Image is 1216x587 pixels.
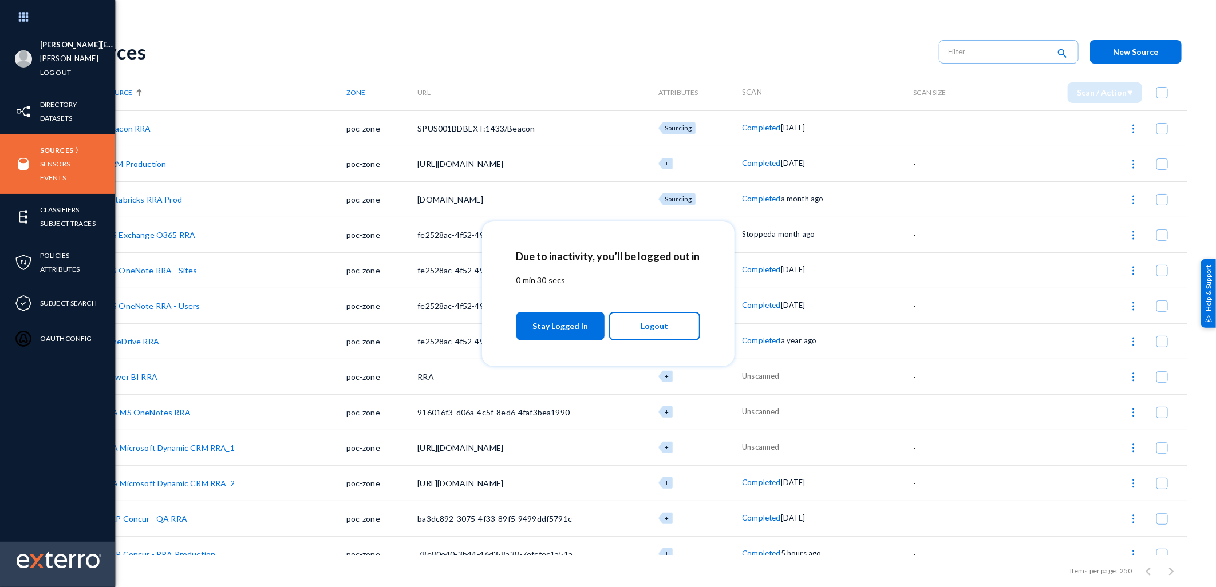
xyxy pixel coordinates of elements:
button: Stay Logged In [516,312,605,340]
button: Logout [609,312,700,340]
p: 0 min 30 secs [516,274,700,286]
h2: Due to inactivity, you’ll be logged out in [516,250,700,263]
span: Stay Logged In [532,316,588,336]
span: Logout [641,316,668,336]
